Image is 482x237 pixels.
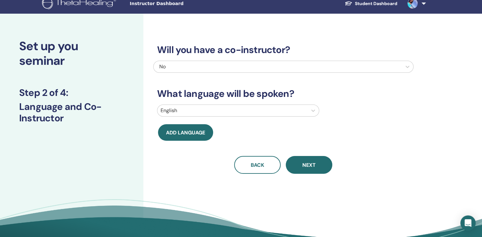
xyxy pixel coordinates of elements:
[286,156,332,174] button: Next
[345,1,352,6] img: graduation-cap-white.svg
[159,63,166,70] span: No
[19,101,124,124] h3: Language and Co-Instructor
[130,0,225,7] span: Instructor Dashboard
[234,156,281,174] button: Back
[158,124,213,141] button: Add language
[460,215,476,231] div: Open Intercom Messenger
[166,129,205,136] span: Add language
[302,162,316,168] span: Next
[251,162,264,168] span: Back
[153,88,414,99] h3: What language will be spoken?
[19,39,124,68] h2: Set up you seminar
[19,87,124,98] h3: Step 2 of 4 :
[153,44,414,56] h3: Will you have a co-instructor?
